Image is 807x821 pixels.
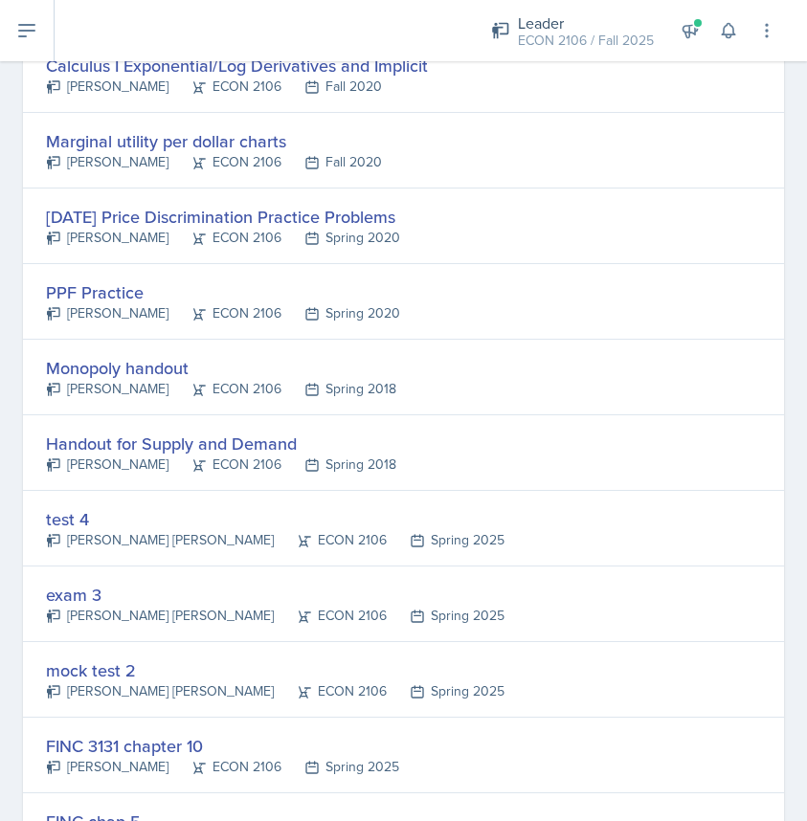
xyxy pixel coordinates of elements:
[46,53,428,78] div: Calculus I Exponential/Log Derivatives and Implicit
[46,77,168,97] div: [PERSON_NAME]
[46,657,504,683] div: mock test 2
[168,152,281,172] div: ECON 2106
[46,733,399,759] div: FINC 3131 chapter 10
[46,303,168,323] div: [PERSON_NAME]
[168,379,281,399] div: ECON 2106
[274,530,387,550] div: ECON 2106
[46,757,168,777] div: [PERSON_NAME]
[46,681,274,701] div: [PERSON_NAME] [PERSON_NAME]
[46,506,504,532] div: test 4
[387,681,504,701] div: Spring 2025
[46,279,400,305] div: PPF Practice
[518,31,654,51] div: ECON 2106 / Fall 2025
[46,582,504,608] div: exam 3
[46,379,168,399] div: [PERSON_NAME]
[46,606,274,626] div: [PERSON_NAME] [PERSON_NAME]
[387,606,504,626] div: Spring 2025
[46,128,382,154] div: Marginal utility per dollar charts
[46,431,396,456] div: Handout for Supply and Demand
[46,152,168,172] div: [PERSON_NAME]
[168,228,281,248] div: ECON 2106
[46,455,168,475] div: [PERSON_NAME]
[46,204,400,230] div: [DATE] Price Discrimination Practice Problems
[274,681,387,701] div: ECON 2106
[518,11,654,34] div: Leader
[281,152,382,172] div: Fall 2020
[168,757,281,777] div: ECON 2106
[387,530,504,550] div: Spring 2025
[281,379,396,399] div: Spring 2018
[281,757,399,777] div: Spring 2025
[168,77,281,97] div: ECON 2106
[281,77,382,97] div: Fall 2020
[46,228,168,248] div: [PERSON_NAME]
[281,455,396,475] div: Spring 2018
[46,530,274,550] div: [PERSON_NAME] [PERSON_NAME]
[281,303,400,323] div: Spring 2020
[46,355,396,381] div: Monopoly handout
[281,228,400,248] div: Spring 2020
[168,303,281,323] div: ECON 2106
[168,455,281,475] div: ECON 2106
[274,606,387,626] div: ECON 2106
